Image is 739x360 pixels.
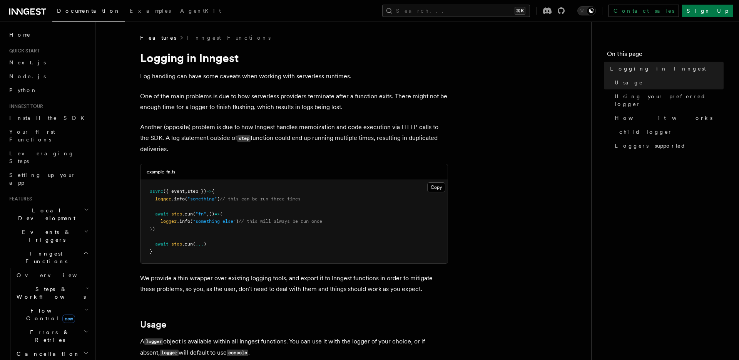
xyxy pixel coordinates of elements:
span: Inngest Functions [6,250,83,265]
span: Node.js [9,73,46,79]
span: , [185,188,187,194]
span: Flow Control [13,307,85,322]
span: async [150,188,163,194]
span: logger [155,196,171,202]
code: console [227,350,248,356]
span: // this will always be run once [239,219,322,224]
a: AgentKit [176,2,226,21]
span: Loggers supported [615,142,686,150]
a: Loggers supported [612,139,724,153]
span: Python [9,87,37,93]
span: Next.js [9,59,46,66]
a: Install the SDK [6,111,90,125]
span: ) [217,196,220,202]
span: child logger [619,128,672,136]
button: Local Development [6,204,90,225]
a: Usage [612,76,724,89]
p: One of the main problems is due to how serverless providers terminate after a function exits. The... [140,91,448,113]
button: Copy [427,182,445,192]
span: step [171,241,182,247]
span: => [206,188,212,194]
span: , [206,211,209,217]
span: // this can be run three times [220,196,301,202]
a: Overview [13,268,90,282]
code: logger [144,338,163,345]
a: Setting up your app [6,168,90,190]
span: Usage [615,79,643,86]
button: Errors & Retries [13,325,90,347]
span: "something" [187,196,217,202]
span: Your first Functions [9,129,55,143]
span: ( [185,196,187,202]
a: Logging in Inngest [607,62,724,76]
span: () [209,211,214,217]
h3: example-fn.ts [147,169,176,175]
span: "fn" [196,211,206,217]
span: await [155,211,169,217]
span: }) [150,226,155,232]
p: A object is available within all Inngest functions. You can use it with the logger of your choice... [140,336,448,358]
span: await [155,241,169,247]
a: Node.js [6,69,90,83]
span: .info [171,196,185,202]
a: Python [6,83,90,97]
a: Next.js [6,56,90,69]
a: child logger [616,125,724,139]
span: { [220,211,222,217]
h1: Logging in Inngest [140,51,448,65]
span: .info [177,219,190,224]
span: Steps & Workflows [13,285,86,301]
button: Events & Triggers [6,225,90,247]
span: .run [182,211,193,217]
span: } [150,249,152,254]
a: Your first Functions [6,125,90,146]
a: Contact sales [609,5,679,17]
span: Install the SDK [9,115,89,121]
span: AgentKit [180,8,221,14]
a: Examples [125,2,176,21]
span: logger [161,219,177,224]
span: Features [140,34,176,42]
a: Using your preferred logger [612,89,724,111]
a: Usage [140,319,166,330]
span: ) [236,219,239,224]
span: ( [190,219,193,224]
span: Events & Triggers [6,228,84,244]
a: How it works [612,111,724,125]
span: Home [9,31,31,39]
span: Setting up your app [9,172,75,186]
span: Features [6,196,32,202]
span: Overview [17,272,96,278]
span: Using your preferred logger [615,93,724,108]
button: Flow Controlnew [13,304,90,325]
kbd: ⌘K [515,7,525,15]
a: Home [6,28,90,42]
button: Search...⌘K [382,5,530,17]
span: ... [196,241,204,247]
span: Leveraging Steps [9,150,74,164]
span: ) [204,241,206,247]
p: Log handling can have some caveats when working with serverless runtimes. [140,71,448,82]
span: step [171,211,182,217]
span: Examples [130,8,171,14]
a: Documentation [52,2,125,22]
button: Toggle dark mode [577,6,596,15]
span: Inngest tour [6,103,43,109]
span: "something else" [193,219,236,224]
span: { [212,188,214,194]
span: ({ event [163,188,185,194]
h4: On this page [607,49,724,62]
span: ( [193,241,196,247]
span: ( [193,211,196,217]
span: Local Development [6,207,84,222]
span: Cancellation [13,350,80,358]
span: new [62,315,75,323]
span: Documentation [57,8,120,14]
p: We provide a thin wrapper over existing logging tools, and export it to Inngest functions in orde... [140,273,448,294]
button: Inngest Functions [6,247,90,268]
span: => [214,211,220,217]
code: logger [160,350,179,356]
a: Leveraging Steps [6,146,90,168]
a: Inngest Functions [187,34,271,42]
a: Sign Up [682,5,733,17]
